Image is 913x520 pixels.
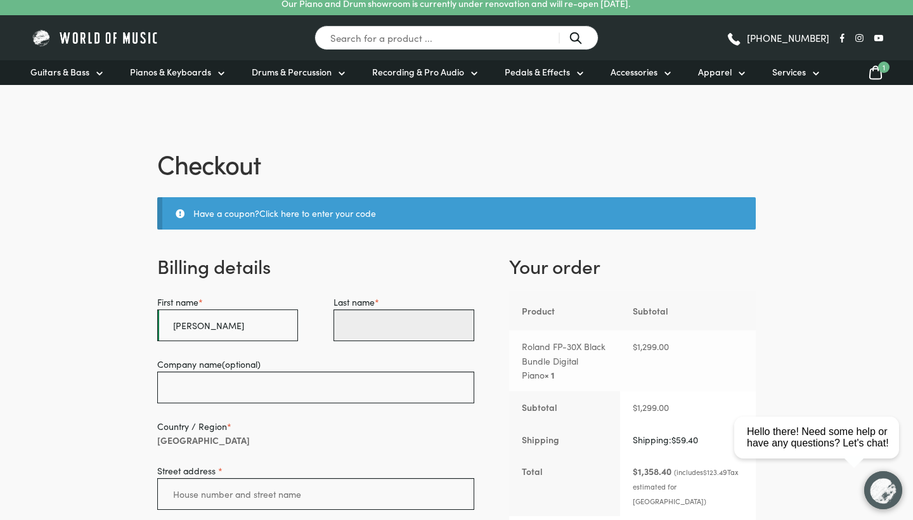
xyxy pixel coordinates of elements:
span: Apparel [698,65,732,79]
bdi: 1,299.00 [633,401,669,413]
div: Have a coupon? [157,197,756,230]
span: 1 [878,62,890,73]
h1: Checkout [157,146,756,181]
bdi: 1,299.00 [633,340,669,353]
input: Search for a product ... [314,25,599,50]
th: Product [509,291,620,330]
label: Shipping: [633,433,698,446]
span: Recording & Pro Audio [372,65,464,79]
strong: × 1 [545,368,555,381]
span: [PHONE_NUMBER] [747,33,829,42]
span: $ [703,467,707,477]
a: [PHONE_NUMBER] [726,29,829,48]
h3: Billing details [157,252,474,279]
label: Company name [157,357,474,372]
td: Roland FP-30X Black Bundle Digital Piano [509,330,620,391]
small: (includes Tax estimated for [GEOGRAPHIC_DATA]) [633,467,738,505]
span: 123.49 [703,467,727,477]
span: Accessories [611,65,657,79]
th: Subtotal [620,291,756,330]
span: $ [633,465,638,478]
span: Pianos & Keyboards [130,65,211,79]
input: House number and street name [157,478,474,510]
span: $ [633,401,637,413]
label: Last name [333,295,474,309]
a: Enter your coupon code [259,207,376,219]
h3: Your order [509,252,756,291]
bdi: 59.40 [671,433,698,446]
span: Services [772,65,806,79]
strong: [GEOGRAPHIC_DATA] [157,434,250,446]
iframe: Chat with our support team [729,380,913,520]
span: Pedals & Effects [505,65,570,79]
bdi: 1,358.40 [633,465,671,478]
th: Total [509,455,620,516]
label: Street address [157,464,474,478]
span: Drums & Percussion [252,65,332,79]
th: Subtotal [509,391,620,424]
span: (optional) [222,358,261,370]
label: Country / Region [157,419,474,434]
th: Shipping [509,424,620,456]
span: $ [671,433,676,446]
img: World of Music [30,28,160,48]
label: First name [157,295,298,309]
span: Guitars & Bass [30,65,89,79]
span: $ [633,340,637,353]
